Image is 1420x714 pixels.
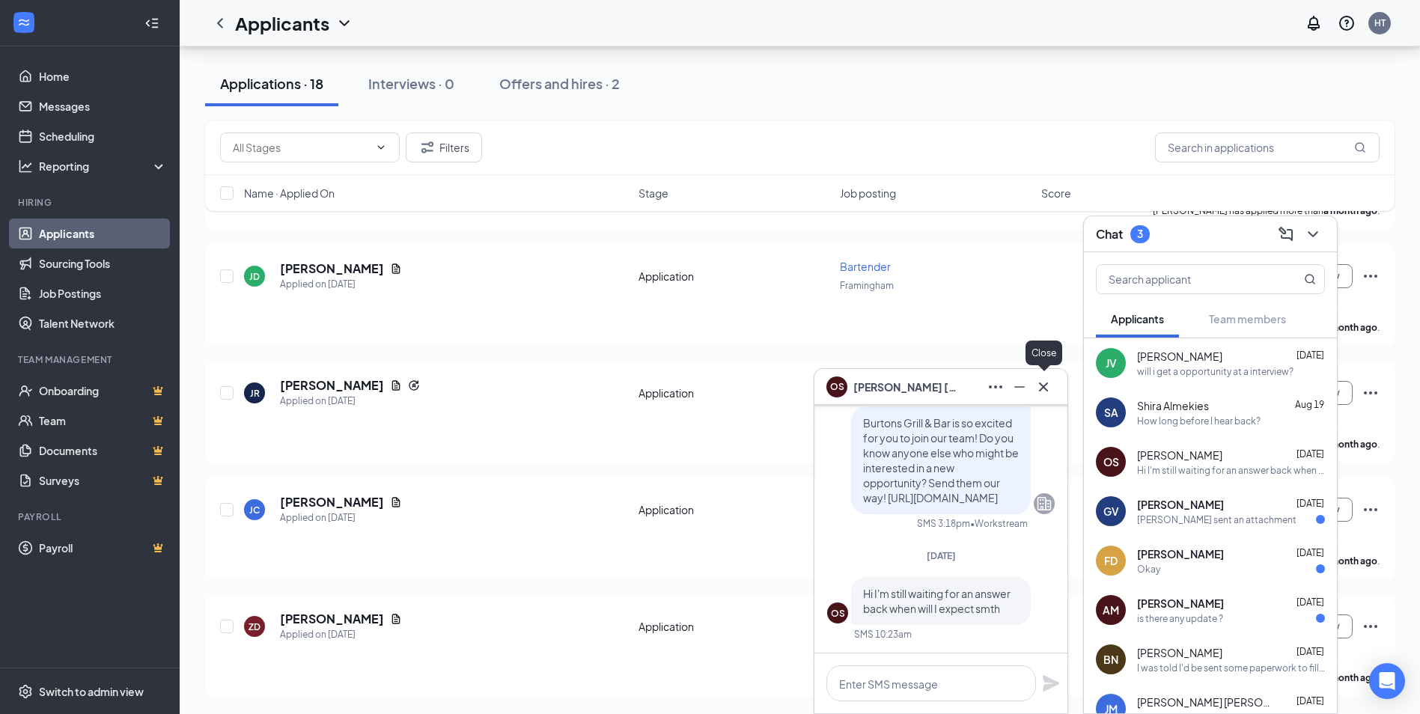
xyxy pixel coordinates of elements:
[1035,495,1053,513] svg: Company
[970,517,1028,530] span: • Workstream
[1103,504,1119,519] div: GV
[18,684,33,699] svg: Settings
[235,10,329,36] h1: Applicants
[1155,132,1380,162] input: Search in applications
[1323,439,1377,450] b: a month ago
[390,496,402,508] svg: Document
[390,613,402,625] svg: Document
[1137,497,1224,512] span: [PERSON_NAME]
[18,159,33,174] svg: Analysis
[1362,501,1380,519] svg: Ellipses
[249,620,260,633] div: ZD
[1296,695,1324,707] span: [DATE]
[39,159,168,174] div: Reporting
[863,587,1011,615] span: Hi I'm still waiting for an answer back when will I expect smth
[1296,547,1324,558] span: [DATE]
[984,375,1008,399] button: Ellipses
[39,436,167,466] a: DocumentsCrown
[1097,265,1274,293] input: Search applicant
[1111,312,1164,326] span: Applicants
[1277,225,1295,243] svg: ComposeMessage
[1103,602,1119,617] div: AM
[390,263,402,275] svg: Document
[408,379,420,391] svg: Reapply
[1338,14,1356,32] svg: QuestionInfo
[1137,228,1143,240] div: 3
[280,260,384,277] h5: [PERSON_NAME]
[39,61,167,91] a: Home
[639,269,831,284] div: Application
[16,15,31,30] svg: WorkstreamLogo
[1103,454,1119,469] div: OS
[1137,448,1222,463] span: [PERSON_NAME]
[1034,378,1052,396] svg: Cross
[211,14,229,32] svg: ChevronLeft
[1137,415,1261,427] div: How long before I hear back?
[987,378,1005,396] svg: Ellipses
[1209,312,1286,326] span: Team members
[1296,646,1324,657] span: [DATE]
[39,376,167,406] a: OnboardingCrown
[1104,553,1118,568] div: FD
[840,186,896,201] span: Job posting
[18,353,164,366] div: Team Management
[1103,652,1118,667] div: BN
[280,494,384,510] h5: [PERSON_NAME]
[863,416,1019,504] span: Burtons Grill & Bar is so excited for you to join our team! Do you know anyone else who might be ...
[39,121,167,151] a: Scheduling
[39,308,167,338] a: Talent Network
[280,627,402,642] div: Applied on [DATE]
[39,91,167,121] a: Messages
[1137,513,1296,526] div: [PERSON_NAME] sent an attachment
[1369,663,1405,699] div: Open Intercom Messenger
[1362,617,1380,635] svg: Ellipses
[1296,596,1324,608] span: [DATE]
[39,533,167,563] a: PayrollCrown
[1137,645,1222,660] span: [PERSON_NAME]
[1323,322,1377,333] b: a month ago
[144,16,159,31] svg: Collapse
[831,607,845,620] div: OS
[249,270,260,283] div: JD
[854,628,912,641] div: SMS 10:23am
[1137,464,1325,477] div: Hi I'm still waiting for an answer back when will I expect smth
[368,74,454,93] div: Interviews · 0
[280,277,402,292] div: Applied on [DATE]
[280,394,420,409] div: Applied on [DATE]
[39,248,167,278] a: Sourcing Tools
[1008,375,1032,399] button: Minimize
[1104,405,1118,420] div: SA
[1137,612,1223,625] div: is there any update ?
[639,385,831,400] div: Application
[1137,349,1222,364] span: [PERSON_NAME]
[1274,222,1298,246] button: ComposeMessage
[1354,141,1366,153] svg: MagnifyingGlass
[1296,498,1324,509] span: [DATE]
[1106,356,1117,370] div: JV
[249,504,260,516] div: JC
[39,278,167,308] a: Job Postings
[1305,14,1323,32] svg: Notifications
[1304,273,1316,285] svg: MagnifyingGlass
[639,186,668,201] span: Stage
[233,139,369,156] input: All Stages
[840,260,891,273] span: Bartender
[220,74,323,93] div: Applications · 18
[639,619,831,634] div: Application
[499,74,620,93] div: Offers and hires · 2
[1137,365,1293,378] div: will i get a opportunity at a interview?
[1323,555,1377,567] b: a month ago
[1323,672,1377,683] b: a month ago
[244,186,335,201] span: Name · Applied On
[639,502,831,517] div: Application
[1362,267,1380,285] svg: Ellipses
[1295,399,1324,410] span: Aug 19
[39,219,167,248] a: Applicants
[1137,546,1224,561] span: [PERSON_NAME]
[39,406,167,436] a: TeamCrown
[1296,350,1324,361] span: [DATE]
[1032,375,1055,399] button: Cross
[1042,674,1060,692] svg: Plane
[280,611,384,627] h5: [PERSON_NAME]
